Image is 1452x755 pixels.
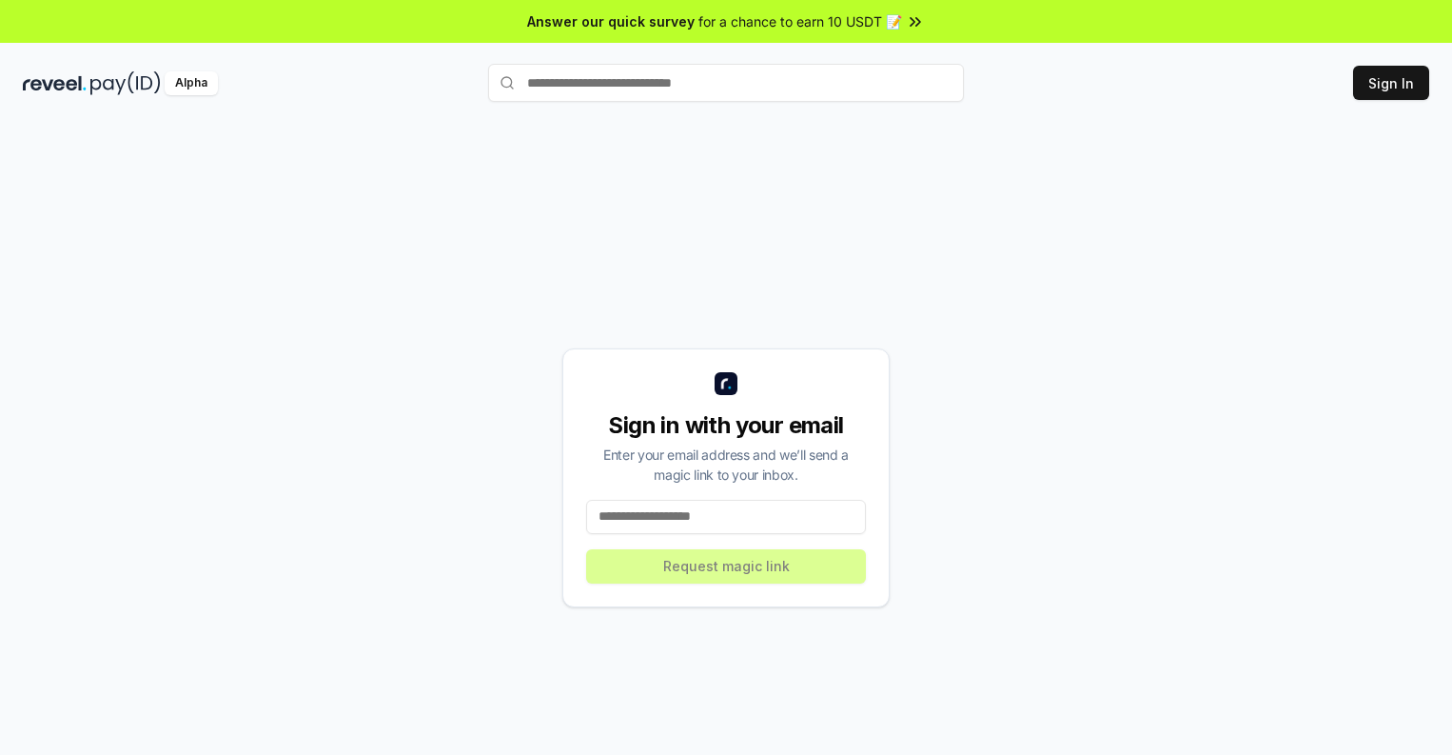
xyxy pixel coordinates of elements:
[698,11,902,31] span: for a chance to earn 10 USDT 📝
[527,11,695,31] span: Answer our quick survey
[90,71,161,95] img: pay_id
[23,71,87,95] img: reveel_dark
[586,445,866,485] div: Enter your email address and we’ll send a magic link to your inbox.
[1353,66,1429,100] button: Sign In
[165,71,218,95] div: Alpha
[715,372,737,395] img: logo_small
[586,410,866,441] div: Sign in with your email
